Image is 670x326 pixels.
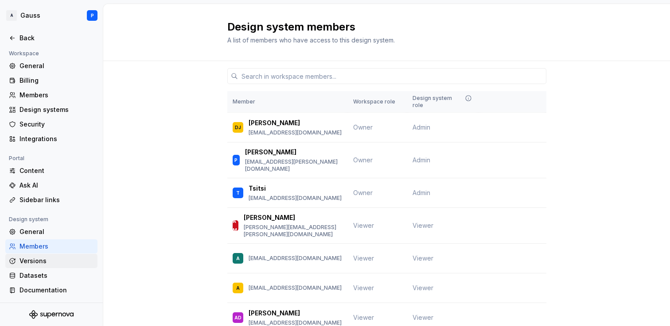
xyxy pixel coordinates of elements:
[5,103,97,117] a: Design systems
[244,224,343,238] p: [PERSON_NAME][EMAIL_ADDRESS][PERSON_NAME][DOMAIN_NAME]
[19,105,94,114] div: Design systems
[236,284,240,292] div: A
[91,12,94,19] div: P
[5,117,97,131] a: Security
[244,213,295,222] p: [PERSON_NAME]
[249,284,342,291] p: [EMAIL_ADDRESS][DOMAIN_NAME]
[6,10,17,21] div: A
[5,88,97,102] a: Members
[5,283,97,297] a: Documentation
[227,20,536,34] h2: Design system members
[5,48,43,59] div: Workspace
[245,148,296,157] p: [PERSON_NAME]
[5,193,97,207] a: Sidebar links
[5,31,97,45] a: Back
[19,166,94,175] div: Content
[2,6,101,25] button: AGaussP
[348,91,407,113] th: Workspace role
[353,284,374,291] span: Viewer
[19,91,94,100] div: Members
[29,310,74,319] svg: Supernova Logo
[245,158,342,173] p: [EMAIL_ADDRESS][PERSON_NAME][DOMAIN_NAME]
[5,59,97,73] a: General
[249,309,300,318] p: [PERSON_NAME]
[19,227,94,236] div: General
[19,120,94,129] div: Security
[353,156,373,164] span: Owner
[19,61,94,70] div: General
[413,123,430,132] span: Admin
[19,134,94,143] div: Integrations
[5,239,97,253] a: Members
[236,188,240,197] div: T
[233,217,238,234] div: AM
[413,188,430,197] span: Admin
[353,222,374,229] span: Viewer
[249,129,342,136] p: [EMAIL_ADDRESS][DOMAIN_NAME]
[413,221,433,230] span: Viewer
[353,314,374,321] span: Viewer
[19,286,94,295] div: Documentation
[353,189,373,196] span: Owner
[227,91,348,113] th: Member
[5,178,97,192] a: Ask AI
[234,156,238,165] div: P
[353,254,374,262] span: Viewer
[249,195,342,202] p: [EMAIL_ADDRESS][DOMAIN_NAME]
[5,254,97,268] a: Versions
[19,271,94,280] div: Datasets
[19,76,94,85] div: Billing
[413,95,474,109] div: Design system role
[236,254,240,263] div: A
[234,313,242,322] div: AD
[5,268,97,283] a: Datasets
[413,313,433,322] span: Viewer
[19,242,94,251] div: Members
[238,68,546,84] input: Search in workspace members...
[5,153,28,164] div: Portal
[5,73,97,88] a: Billing
[20,11,40,20] div: Gauss
[19,257,94,265] div: Versions
[249,184,266,193] p: Tsitsi
[5,225,97,239] a: General
[19,34,94,42] div: Back
[353,123,373,131] span: Owner
[413,156,430,165] span: Admin
[235,123,241,132] div: DJ
[19,196,94,204] div: Sidebar links
[227,36,395,44] span: A list of members who have access to this design system.
[413,254,433,263] span: Viewer
[249,119,300,127] p: [PERSON_NAME]
[249,255,342,262] p: [EMAIL_ADDRESS][DOMAIN_NAME]
[413,284,433,292] span: Viewer
[5,214,52,225] div: Design system
[5,132,97,146] a: Integrations
[19,181,94,190] div: Ask AI
[5,164,97,178] a: Content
